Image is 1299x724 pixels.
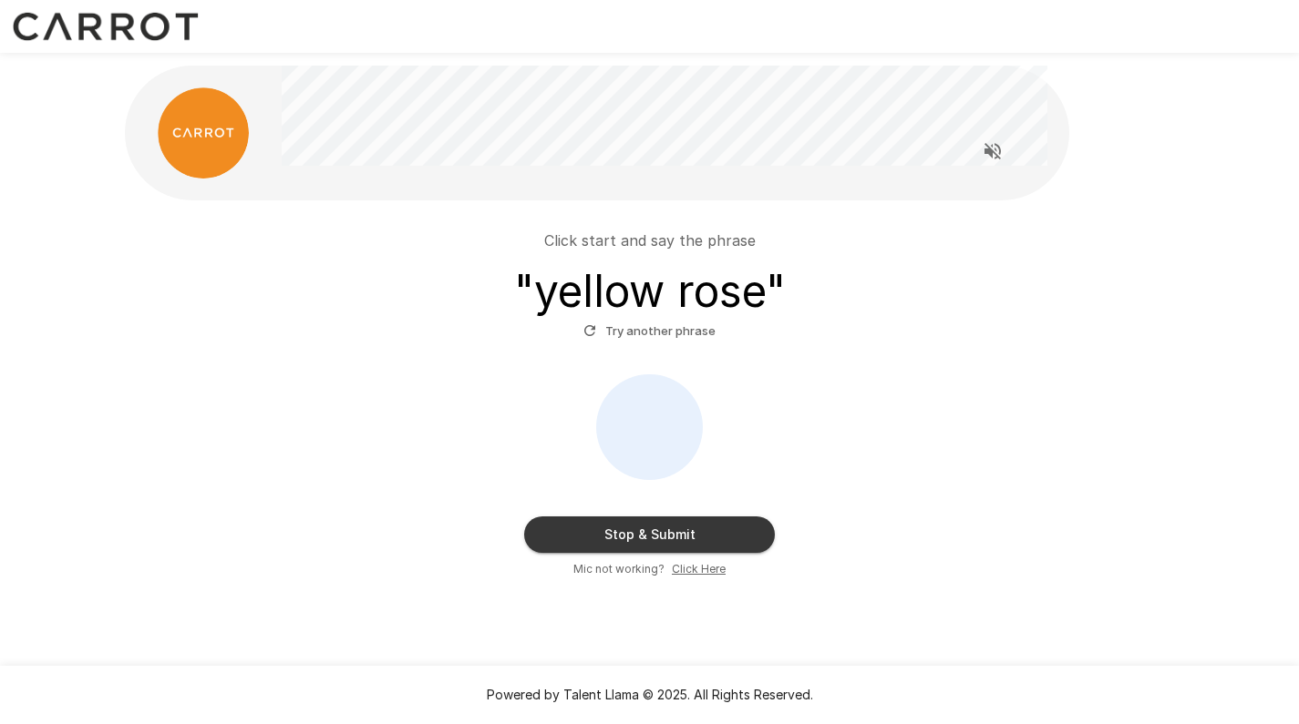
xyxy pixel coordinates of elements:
[524,516,775,553] button: Stop & Submit
[544,229,756,251] p: Click start and say the phrase
[514,266,786,317] h3: " yellow rose "
[573,560,665,578] span: Mic not working?
[974,133,1011,169] button: Read questions aloud
[22,686,1277,704] p: Powered by Talent Llama © 2025. All Rights Reserved.
[579,317,720,345] button: Try another phrase
[158,87,249,178] img: carrot_logo.png
[672,562,726,576] u: Click Here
